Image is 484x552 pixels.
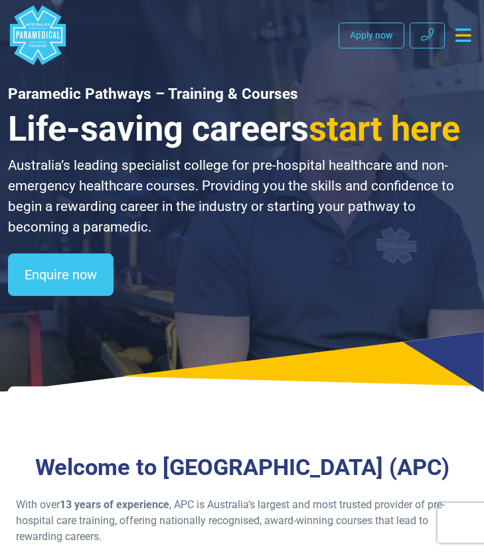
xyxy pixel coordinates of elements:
p: With over , APC is Australia’s largest and most trusted provider of pre-hospital care training, o... [16,497,468,545]
a: Apply now [339,23,404,48]
span: start here [309,108,460,149]
a: Enquire now [8,253,114,296]
p: Australia’s leading specialist college for pre-hospital healthcare and non-emergency healthcare c... [8,155,476,238]
a: Australian Paramedical College [8,5,68,65]
h3: Life-saving careers [8,108,476,150]
h1: Paramedic Pathways – Training & Courses [8,85,476,103]
button: Toggle navigation [450,23,476,47]
h3: Welcome to [GEOGRAPHIC_DATA] (APC) [16,454,468,481]
strong: 13 years of experience [60,498,169,511]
